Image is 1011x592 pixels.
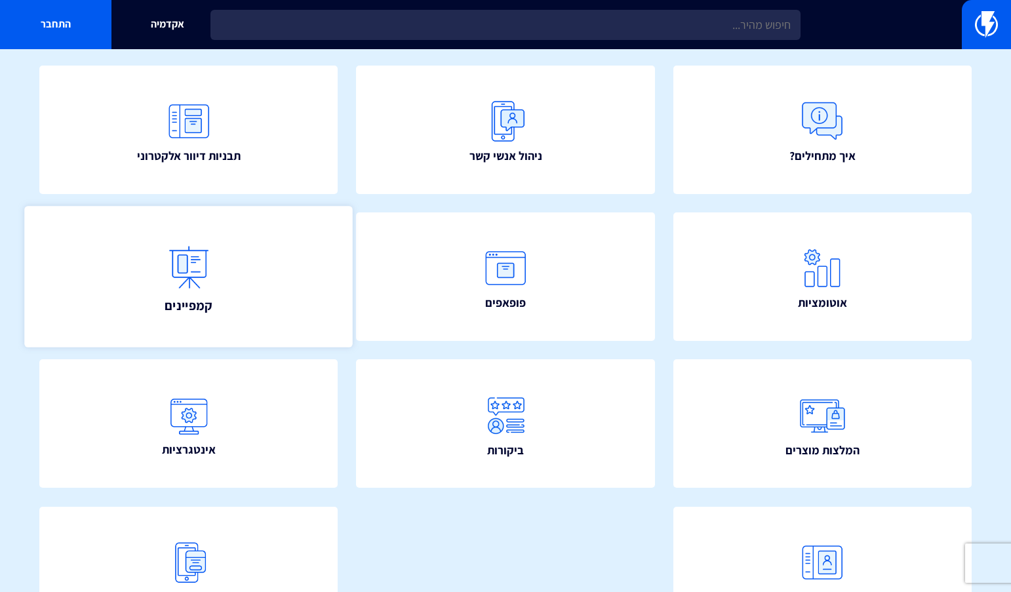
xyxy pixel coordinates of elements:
[785,442,860,459] span: המלצות מוצרים
[673,66,972,194] a: איך מתחילים?
[673,359,972,488] a: המלצות מוצרים
[356,212,654,341] a: פופאפים
[789,148,856,165] span: איך מתחילים?
[487,442,524,459] span: ביקורות
[137,148,241,165] span: תבניות דיוור אלקטרוני
[356,359,654,488] a: ביקורות
[356,66,654,194] a: ניהול אנשי קשר
[39,66,338,194] a: תבניות דיוור אלקטרוני
[469,148,542,165] span: ניהול אנשי קשר
[210,10,801,40] input: חיפוש מהיר...
[162,441,216,458] span: אינטגרציות
[24,206,353,347] a: קמפיינים
[798,294,847,311] span: אוטומציות
[485,294,526,311] span: פופאפים
[39,359,338,488] a: אינטגרציות
[673,212,972,341] a: אוטומציות
[165,296,212,315] span: קמפיינים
